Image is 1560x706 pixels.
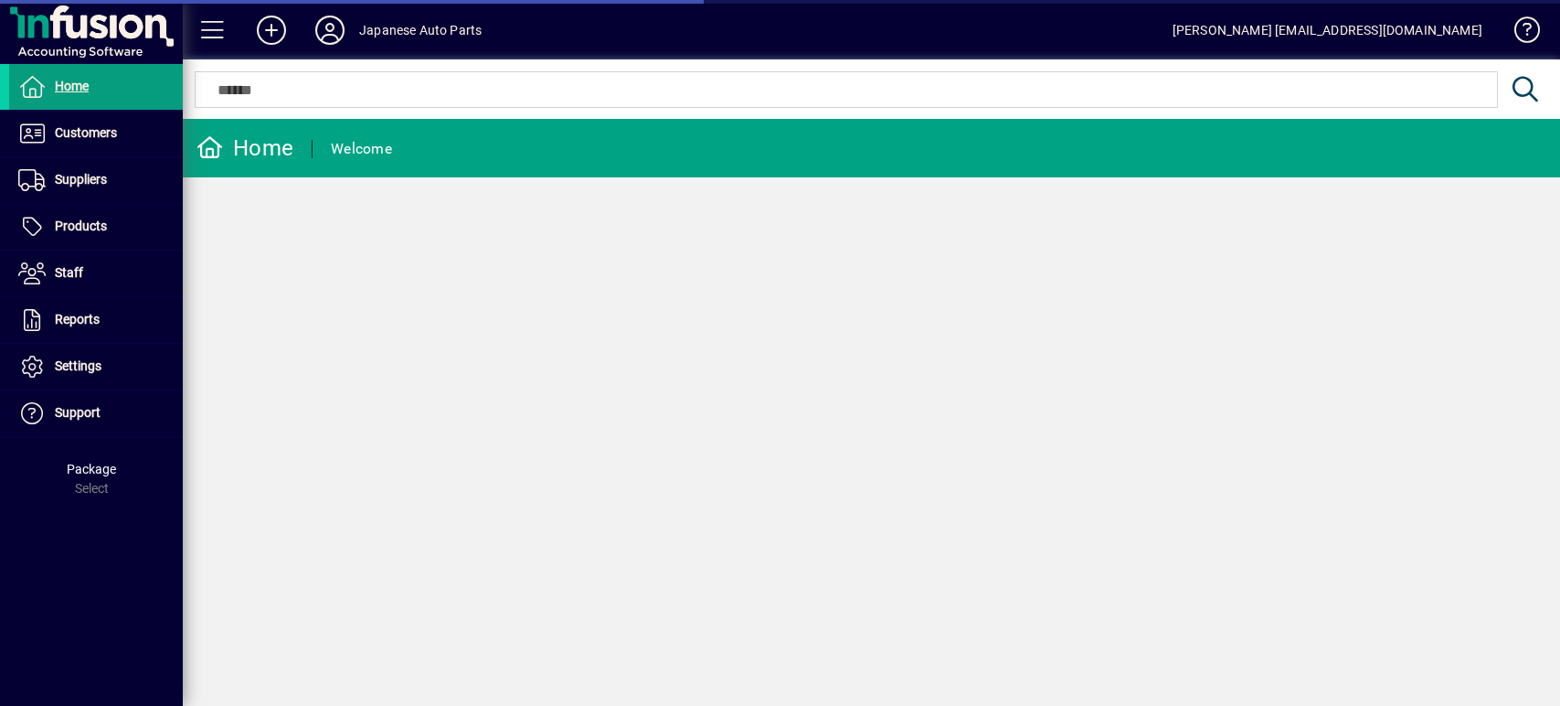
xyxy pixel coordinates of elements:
span: Settings [55,358,101,373]
span: Staff [55,265,83,280]
a: Suppliers [9,157,183,203]
span: Suppliers [55,172,107,187]
span: Customers [55,125,117,140]
a: Reports [9,297,183,343]
a: Knowledge Base [1501,4,1537,63]
a: Customers [9,111,183,156]
span: Package [67,462,116,476]
span: Home [55,79,89,93]
div: Japanese Auto Parts [359,16,482,45]
button: Add [242,14,301,47]
span: Products [55,219,107,233]
div: Home [196,134,293,163]
a: Support [9,390,183,436]
div: Welcome [331,134,392,164]
a: Settings [9,344,183,390]
button: Profile [301,14,359,47]
a: Staff [9,251,183,296]
span: Support [55,405,101,420]
a: Products [9,204,183,250]
div: [PERSON_NAME] [EMAIL_ADDRESS][DOMAIN_NAME] [1173,16,1482,45]
span: Reports [55,312,100,326]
